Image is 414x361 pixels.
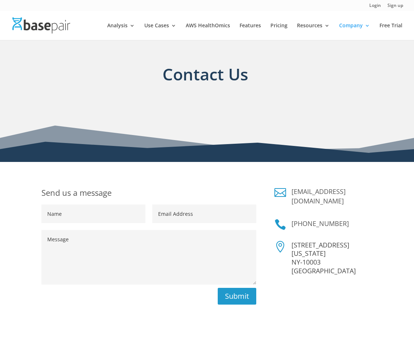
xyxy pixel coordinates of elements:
a: Pricing [270,23,288,40]
input: Email Address [152,205,256,223]
h1: Contact Us [41,62,369,98]
a: Analysis [107,23,135,40]
button: Submit [218,288,256,305]
span:  [274,241,286,253]
a:  [274,187,286,198]
img: Basepair [12,17,70,33]
a: Resources [297,23,330,40]
a: Login [369,3,381,11]
input: Name [41,205,145,223]
a: [PHONE_NUMBER] [292,219,349,228]
p: [STREET_ADDRESS] [US_STATE] NY-10003 [GEOGRAPHIC_DATA] [292,241,373,275]
h1: Send us a message [41,187,256,205]
a: Free Trial [379,23,402,40]
a: AWS HealthOmics [186,23,230,40]
a: [EMAIL_ADDRESS][DOMAIN_NAME] [292,187,346,205]
a: Sign up [387,3,403,11]
a: Features [240,23,261,40]
a: Company [339,23,370,40]
a: Use Cases [144,23,176,40]
a:  [274,219,286,230]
